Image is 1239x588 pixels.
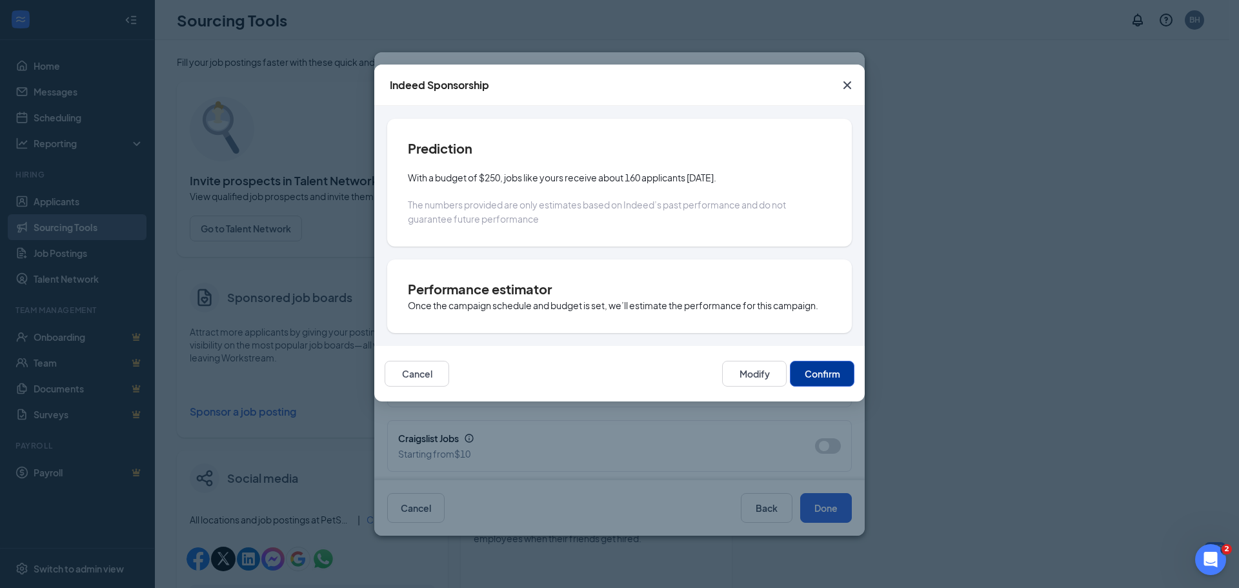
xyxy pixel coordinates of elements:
span: The numbers provided are only estimates based on Indeed’s past performance and do not guarantee f... [408,199,786,225]
span: With a budget of $250, jobs like yours receive about 160 applicants [DATE]. [408,172,716,183]
h4: Prediction [408,139,831,157]
span: 2 [1222,544,1232,554]
iframe: Intercom live chat [1195,544,1226,575]
svg: Cross [840,77,855,93]
button: Modify [722,361,787,387]
div: Indeed Sponsorship [390,78,489,92]
h4: Performance estimator [408,280,831,298]
button: Cancel [385,361,449,387]
span: Once the campaign schedule and budget is set, we’ll estimate the performance for this campaign. [408,299,818,311]
button: Confirm [790,361,854,387]
button: Close [830,65,865,106]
